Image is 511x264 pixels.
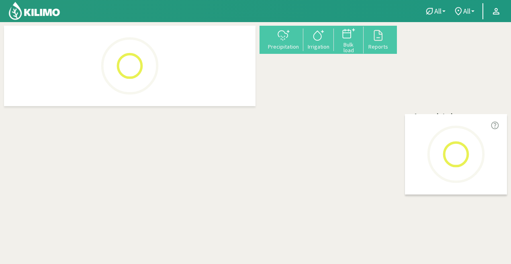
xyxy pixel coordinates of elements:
div: Precipitation [266,44,301,49]
div: Irrigation [306,44,331,49]
span: All [463,7,470,15]
button: Irrigation [303,29,334,50]
div: Bulk load [336,42,361,53]
span: All [434,7,442,15]
button: Reports [364,29,393,50]
button: Bulk load [334,27,364,53]
div: Reports [366,44,391,49]
img: Kilimo [8,1,61,20]
img: Loading... [416,114,496,194]
button: Precipitation [264,29,303,50]
p: Accumulated precipitations and irrigations by plot [414,111,491,140]
img: Loading... [90,26,170,106]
